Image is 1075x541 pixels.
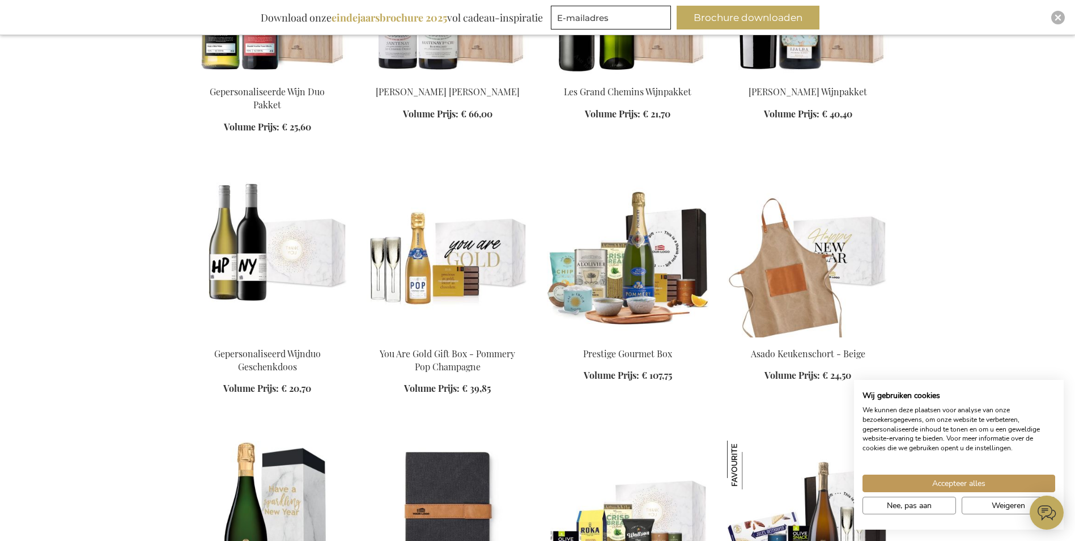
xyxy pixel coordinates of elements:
a: Vina Ijalba Wijnpakket [727,71,889,82]
a: Volume Prijs: € 66,00 [403,108,492,121]
a: You Are Gold Gift Box - Pommery Pop Champagne [380,348,515,373]
img: Asado Kitchen Apron - Beige [727,179,889,337]
span: € 66,00 [461,108,492,120]
img: Zoete & Zoute LUX Apéro-set [727,441,776,489]
a: Les Grand Chemins Wijnpakket [547,71,709,82]
button: Accepteer alle cookies [862,475,1055,492]
img: Prestige Gourmet Box [547,179,709,337]
a: Volume Prijs: € 107,75 [584,369,672,382]
button: Alle cookies weigeren [962,497,1055,514]
a: Volume Prijs: € 20,70 [223,382,311,395]
a: Gepersonaliseerde Wijn Duo Pakket [186,71,349,82]
iframe: belco-activator-frame [1030,496,1064,530]
p: We kunnen deze plaatsen voor analyse van onze bezoekersgegevens, om onze website te verbeteren, g... [862,405,1055,453]
a: Volume Prijs: € 40,40 [764,108,852,121]
span: Weigeren [992,500,1025,512]
span: Volume Prijs: [403,108,458,120]
a: You Are Gold Gift Box - Pommery Pop Champagne [367,333,529,344]
form: marketing offers and promotions [551,6,674,33]
a: [PERSON_NAME] [PERSON_NAME] [376,86,520,98]
span: Volume Prijs: [223,382,279,394]
a: Personalised Wine Duo Gift Box [186,333,349,344]
span: € 39,85 [462,382,491,394]
span: Volume Prijs: [764,108,819,120]
span: Volume Prijs: [585,108,640,120]
div: Close [1051,11,1065,24]
img: You Are Gold Gift Box - Pommery Pop Champagne [367,179,529,337]
input: E-mailadres [551,6,671,29]
a: Asado Keukenschort - Beige [751,348,865,360]
span: Volume Prijs: [224,121,279,133]
a: Gepersonaliseerd Wijnduo Geschenkdoos [214,348,321,373]
a: Volume Prijs: € 39,85 [404,382,491,395]
a: Asado Kitchen Apron - Beige [727,333,889,344]
img: Personalised Wine Duo Gift Box [186,179,349,337]
img: Close [1055,14,1061,21]
span: Volume Prijs: [404,382,460,394]
b: eindejaarsbrochure 2025 [332,11,447,24]
span: € 25,60 [282,121,311,133]
button: Pas cookie voorkeuren aan [862,497,956,514]
a: Les Grand Chemins Wijnpakket [564,86,691,98]
a: Volume Prijs: € 25,60 [224,121,311,134]
span: Volume Prijs: [764,369,820,381]
a: Volume Prijs: € 24,50 [764,369,851,382]
a: [PERSON_NAME] Wijnpakket [749,86,867,98]
span: € 107,75 [641,369,672,381]
h2: Wij gebruiken cookies [862,391,1055,401]
button: Brochure downloaden [677,6,819,29]
span: € 40,40 [822,108,852,120]
span: Volume Prijs: [584,369,639,381]
span: Accepteer alles [932,477,985,489]
a: Yves Girardin Santenay Wijnpakket [367,71,529,82]
a: Prestige Gourmet Box [547,333,709,344]
div: Download onze vol cadeau-inspiratie [256,6,548,29]
span: € 24,50 [822,369,851,381]
a: Gepersonaliseerde Wijn Duo Pakket [210,86,325,111]
span: € 21,70 [643,108,670,120]
span: Nee, pas aan [887,500,932,512]
a: Prestige Gourmet Box [583,348,672,360]
a: Volume Prijs: € 21,70 [585,108,670,121]
span: € 20,70 [281,382,311,394]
